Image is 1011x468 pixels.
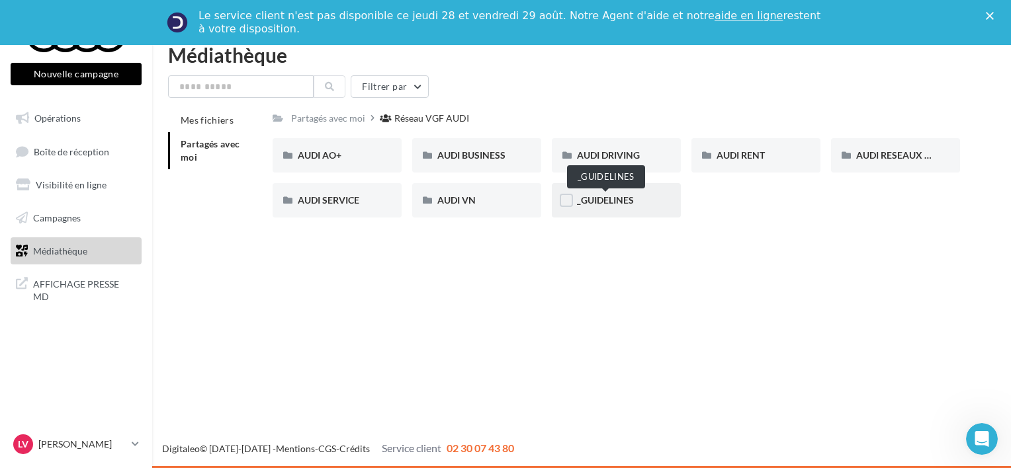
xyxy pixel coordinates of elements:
[36,179,107,190] span: Visibilité en ligne
[181,114,234,126] span: Mes fichiers
[291,112,365,125] div: Partagés avec moi
[437,149,505,161] span: AUDI BUSINESS
[437,194,476,206] span: AUDI VN
[11,432,142,457] a: LV [PERSON_NAME]
[986,12,999,20] div: Fermer
[33,245,87,256] span: Médiathèque
[8,237,144,265] a: Médiathèque
[33,212,81,223] span: Campagnes
[318,443,336,454] a: CGS
[382,442,441,454] span: Service client
[167,12,188,33] img: Profile image for Service-Client
[298,149,341,161] span: AUDI AO+
[276,443,315,454] a: Mentions
[447,442,514,454] span: 02 30 07 43 80
[717,149,765,161] span: AUDI RENT
[567,165,645,188] div: _GUIDELINES
[8,104,144,132] a: Opérations
[34,145,109,157] span: Boîte de réception
[8,270,144,309] a: AFFICHAGE PRESSE MD
[181,138,240,163] span: Partagés avec moi
[38,438,126,451] p: [PERSON_NAME]
[339,443,370,454] a: Crédits
[856,149,965,161] span: AUDI RESEAUX SOCIAUX
[8,204,144,232] a: Campagnes
[33,275,136,303] span: AFFICHAGE PRESSE MD
[34,112,81,124] span: Opérations
[577,149,640,161] span: AUDI DRIVING
[8,137,144,166] a: Boîte de réception
[162,443,200,454] a: Digitaleo
[715,9,783,22] a: aide en ligne
[11,63,142,85] button: Nouvelle campagne
[351,75,429,98] button: Filtrer par
[8,171,144,199] a: Visibilité en ligne
[168,45,995,65] div: Médiathèque
[966,423,998,455] iframe: Intercom live chat
[162,443,514,454] span: © [DATE]-[DATE] - - -
[394,112,469,125] div: Réseau VGF AUDI
[577,194,634,206] span: _GUIDELINES
[298,194,359,206] span: AUDI SERVICE
[198,9,823,36] div: Le service client n'est pas disponible ce jeudi 28 et vendredi 29 août. Notre Agent d'aide et not...
[18,438,28,451] span: LV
